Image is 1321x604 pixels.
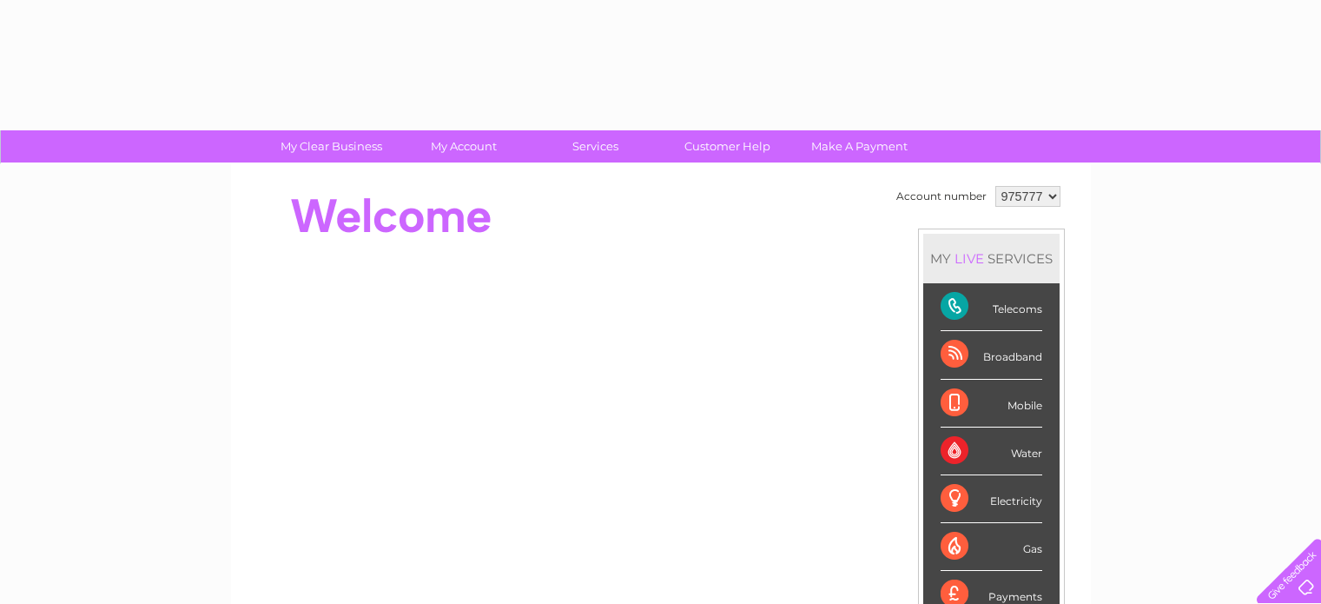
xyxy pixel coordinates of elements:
[524,130,667,163] a: Services
[941,283,1042,331] div: Telecoms
[941,523,1042,571] div: Gas
[788,130,931,163] a: Make A Payment
[941,475,1042,523] div: Electricity
[923,234,1060,283] div: MY SERVICES
[656,130,799,163] a: Customer Help
[892,182,991,211] td: Account number
[260,130,403,163] a: My Clear Business
[941,380,1042,428] div: Mobile
[951,250,987,267] div: LIVE
[941,331,1042,379] div: Broadband
[392,130,535,163] a: My Account
[941,428,1042,475] div: Water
